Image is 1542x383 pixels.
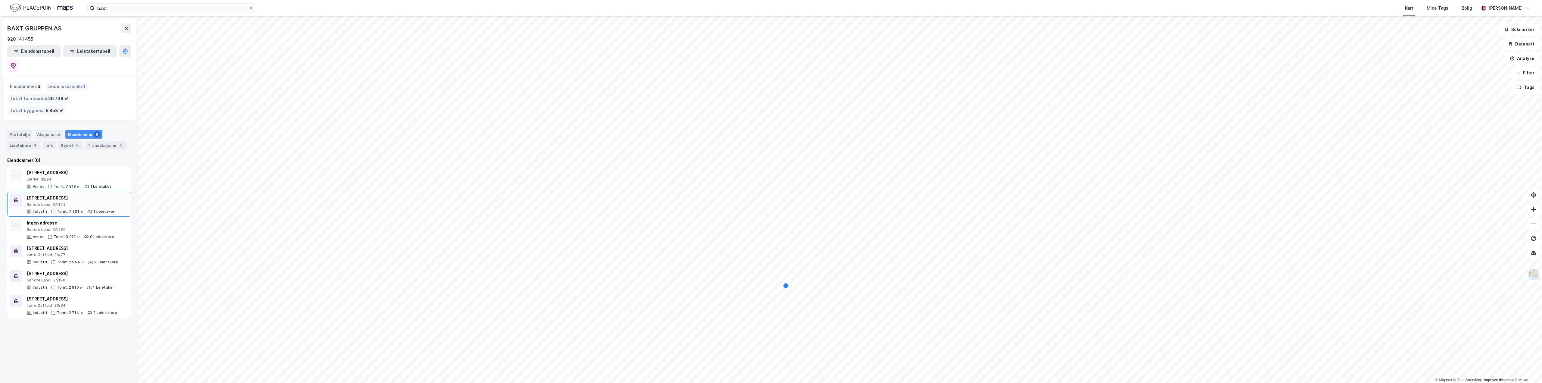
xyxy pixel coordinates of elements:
a: Mapbox [1435,378,1452,382]
div: Tomt: 7 331 ㎡ [57,209,84,214]
img: logo.f888ab2527a4732fd821a326f86c7f29.svg [10,3,73,13]
div: 2 Leietakere [94,260,118,265]
div: Info [43,141,56,149]
div: [STREET_ADDRESS] [27,169,111,176]
div: [STREET_ADDRESS] [27,270,114,277]
div: Transaksjoner [85,141,126,149]
div: 1 Leietaker [90,184,111,189]
div: Annet [33,184,44,189]
div: Industri [33,310,47,315]
div: [STREET_ADDRESS] [27,194,114,202]
div: Søndre Land, 67/143 [27,202,114,207]
div: Tomt: 2 714 ㎡ [57,310,84,315]
div: Søndre Land, 67/190 [27,278,114,283]
button: Bokmerker [1499,24,1540,36]
div: [STREET_ADDRESS] [27,295,117,303]
div: 2 Leietakere [93,310,117,315]
div: Industri [33,260,47,265]
div: Eiendommer (6) [7,157,131,164]
div: 6 [94,131,100,137]
div: Eiendommer [65,130,102,139]
div: Eiendommer : [8,82,43,91]
div: 6 [74,142,80,148]
button: Datasett [1503,38,1540,50]
span: 6 [37,83,40,90]
button: Tags [1512,81,1540,93]
div: Styret [58,141,83,149]
button: Leietakertabell [63,45,117,57]
button: Analyse [1505,52,1540,64]
div: Kart [1405,5,1413,12]
span: 5 858 ㎡ [46,107,63,114]
div: Industri [33,209,47,214]
div: Ingen adresse [27,219,114,227]
div: Leide lokasjoner : [45,82,88,91]
div: [STREET_ADDRESS] [27,245,118,252]
div: 5 [118,142,124,148]
div: Kontrollprogram for chat [1512,354,1542,383]
div: Indre Østfold, 36/84 [27,303,117,308]
img: Z [1528,269,1539,280]
div: [PERSON_NAME] [1488,5,1523,12]
div: Totalt tomteareal : [8,94,71,103]
div: 0 Leietakere [90,234,114,239]
button: Filter [1511,67,1540,79]
div: Portefølje [7,130,32,139]
div: Tomt: 7 818 ㎡ [54,184,81,189]
span: 26 738 ㎡ [48,95,69,102]
div: Map marker [783,283,788,288]
div: Tomt: 3 021 ㎡ [54,234,80,239]
div: Lierne, 32/94 [27,177,111,182]
div: Industri [33,285,47,290]
button: Eiendomstabell [7,45,61,57]
div: Indre Østfold, 36/77 [27,253,118,257]
div: BAXT GRUPPEN AS [7,24,63,33]
a: Improve this map [1484,378,1514,382]
span: 1 [83,83,86,90]
iframe: Chat Widget [1512,354,1542,383]
div: Tomt: 2 944 ㎡ [57,260,85,265]
div: Mine Tags [1427,5,1448,12]
div: 4 [32,142,38,148]
div: Tomt: 2 910 ㎡ [57,285,84,290]
div: 1 Leietaker [93,209,114,214]
div: Totalt byggareal : [8,106,66,115]
a: OpenStreetMap [1453,378,1482,382]
div: 1 Leietaker [93,285,114,290]
div: Søndre Land, 67/280 [27,227,114,232]
div: Bolig [1462,5,1472,12]
input: Søk på adresse, matrikkel, gårdeiere, leietakere eller personer [95,4,248,13]
div: Annet [33,234,44,239]
div: 920 141 455 [7,36,33,43]
div: Aksjonærer [35,130,63,139]
div: Leietakere [7,141,41,149]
